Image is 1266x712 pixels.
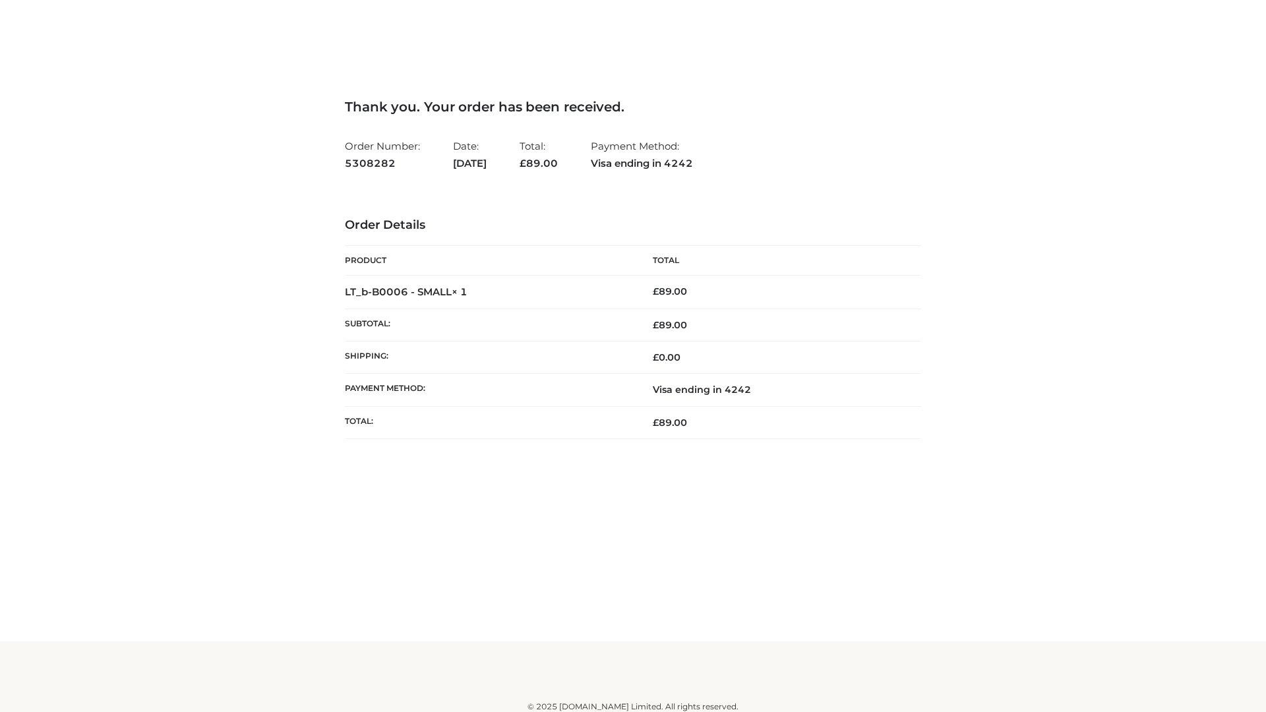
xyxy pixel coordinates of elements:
span: £ [653,417,659,429]
h3: Order Details [345,218,921,233]
strong: [DATE] [453,155,487,172]
li: Total: [520,134,558,175]
strong: 5308282 [345,155,420,172]
th: Payment method: [345,374,633,406]
td: Visa ending in 4242 [633,374,921,406]
span: £ [653,319,659,331]
span: £ [653,285,659,297]
th: Subtotal: [345,309,633,341]
strong: Visa ending in 4242 [591,155,693,172]
li: Payment Method: [591,134,693,175]
li: Date: [453,134,487,175]
span: 89.00 [653,319,687,331]
th: Product [345,246,633,276]
li: Order Number: [345,134,420,175]
strong: LT_b-B0006 - SMALL [345,285,467,298]
bdi: 0.00 [653,351,680,363]
th: Total [633,246,921,276]
span: £ [653,351,659,363]
span: 89.00 [520,157,558,169]
strong: × 1 [452,285,467,298]
span: £ [520,157,526,169]
span: 89.00 [653,417,687,429]
bdi: 89.00 [653,285,687,297]
h3: Thank you. Your order has been received. [345,99,921,115]
th: Shipping: [345,341,633,374]
th: Total: [345,406,633,438]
